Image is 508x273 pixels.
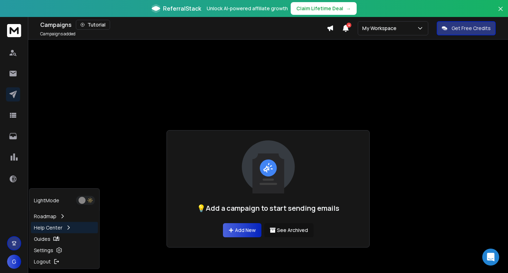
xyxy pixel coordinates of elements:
button: Close banner [496,4,505,21]
p: Settings [34,247,53,254]
p: Help Center [34,224,62,231]
a: Roadmap [31,211,98,222]
p: My Workspace [362,25,399,32]
div: Open Intercom Messenger [482,249,499,266]
p: Logout [34,258,51,265]
a: Add New [223,223,261,237]
p: Unlock AI-powered affiliate growth [207,5,288,12]
span: 4 [346,23,351,28]
button: G [7,255,21,269]
p: Roadmap [34,213,56,220]
button: Get Free Credits [437,21,496,35]
p: Campaigns added [40,31,75,37]
p: Guides [34,236,50,243]
a: Guides [31,233,98,245]
button: See Archived [264,223,314,237]
a: Help Center [31,222,98,233]
span: ReferralStack [163,4,201,13]
p: Get Free Credits [452,25,491,32]
span: → [346,5,351,12]
div: Campaigns [40,20,327,30]
p: Light Mode [34,197,59,204]
h1: 💡Add a campaign to start sending emails [197,203,339,213]
button: Claim Lifetime Deal→ [291,2,357,15]
a: Settings [31,245,98,256]
button: Tutorial [76,20,110,30]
